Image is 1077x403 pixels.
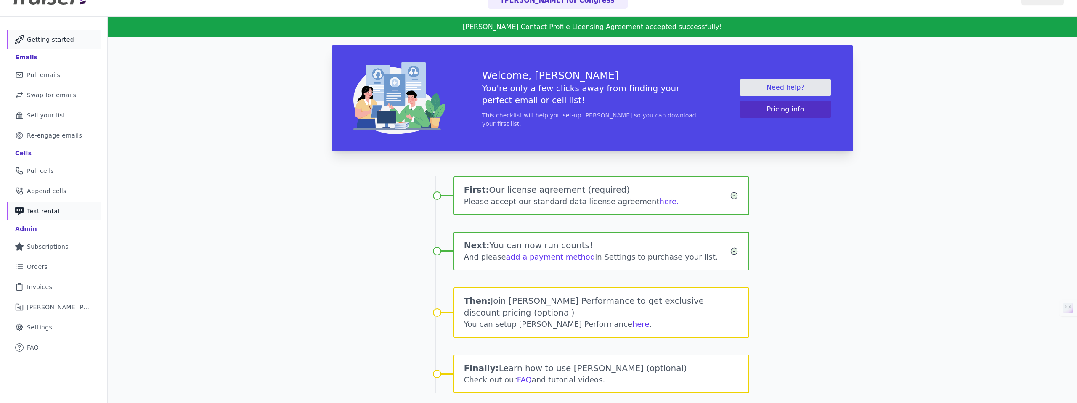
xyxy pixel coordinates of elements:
[7,66,101,84] a: Pull emails
[7,30,101,49] a: Getting started
[740,101,831,118] button: Pricing info
[7,257,101,276] a: Orders
[27,323,52,331] span: Settings
[7,202,101,220] a: Text rental
[15,53,38,61] div: Emails
[740,79,831,96] a: Need help?
[7,338,101,357] a: FAQ
[7,126,101,145] a: Re-engage emails
[27,131,82,140] span: Re-engage emails
[482,82,703,106] h5: You're only a few clicks away from finding your perfect email or cell list!
[482,69,703,82] h3: Welcome, [PERSON_NAME]
[464,184,730,196] h1: Our license agreement (required)
[464,251,730,263] div: And please in Settings to purchase your list.
[464,239,730,251] h1: You can now run counts!
[27,187,66,195] span: Append cells
[7,86,101,104] a: Swap for emails
[353,62,445,134] img: img
[363,22,821,32] p: [PERSON_NAME] Contact Profile Licensing Agreement accepted successfully!
[464,363,499,373] span: Finally:
[464,240,490,250] span: Next:
[7,278,101,296] a: Invoices
[517,375,532,384] a: FAQ
[506,252,595,261] a: add a payment method
[15,225,37,233] div: Admin
[7,182,101,200] a: Append cells
[27,71,60,79] span: Pull emails
[27,262,48,271] span: Orders
[632,320,650,329] a: here
[464,295,739,318] h1: Join [PERSON_NAME] Performance to get exclusive discount pricing (optional)
[27,167,54,175] span: Pull cells
[7,237,101,256] a: Subscriptions
[27,111,65,119] span: Sell your list
[482,111,703,128] p: This checklist will help you set-up [PERSON_NAME] so you can download your first list.
[27,242,69,251] span: Subscriptions
[27,343,39,352] span: FAQ
[464,362,739,374] h1: Learn how to use [PERSON_NAME] (optional)
[464,196,730,207] div: Please accept our standard data license agreement
[7,162,101,180] a: Pull cells
[464,296,491,306] span: Then:
[27,91,76,99] span: Swap for emails
[7,106,101,125] a: Sell your list
[464,374,739,386] div: Check out our and tutorial videos.
[27,35,74,44] span: Getting started
[7,298,101,316] a: [PERSON_NAME] Performance
[464,185,489,195] span: First:
[27,207,60,215] span: Text rental
[7,318,101,337] a: Settings
[27,283,52,291] span: Invoices
[15,149,32,157] div: Cells
[464,318,739,330] div: You can setup [PERSON_NAME] Performance .
[27,303,90,311] span: [PERSON_NAME] Performance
